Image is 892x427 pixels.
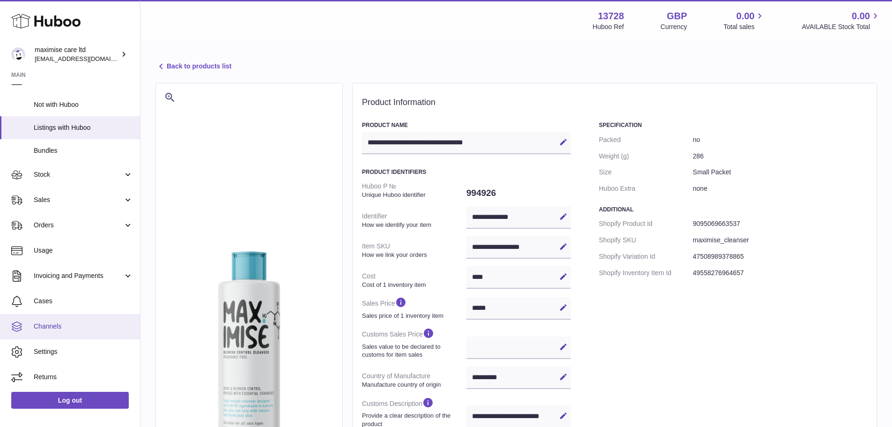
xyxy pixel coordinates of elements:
strong: 13728 [598,10,624,22]
a: Back to products list [155,61,231,72]
div: maximise care ltd [35,45,119,63]
span: 0.00 [852,10,870,22]
strong: Sales value to be declared to customs for item sales [362,343,464,359]
dt: Shopify SKU [599,232,693,248]
dt: Identifier [362,208,466,232]
div: Huboo Ref [593,22,624,31]
span: [EMAIL_ADDRESS][DOMAIN_NAME] [35,55,138,62]
span: Orders [34,221,123,230]
dt: Cost [362,268,466,292]
h3: Specification [599,121,867,129]
strong: Cost of 1 inventory item [362,281,464,289]
strong: Unique Huboo identifier [362,191,464,199]
h2: Product Information [362,97,867,108]
span: Invoicing and Payments [34,271,123,280]
span: Settings [34,347,133,356]
span: Cases [34,297,133,306]
strong: How we identify your item [362,221,464,229]
dd: 49558276964657 [693,265,867,281]
dt: Customs Sales Price [362,323,466,362]
dd: 47508989378865 [693,248,867,265]
dd: no [693,132,867,148]
dt: Shopify Inventory Item Id [599,265,693,281]
strong: Manufacture country of origin [362,381,464,389]
dd: Small Packet [693,164,867,180]
dt: Huboo Extra [599,180,693,197]
dd: 994926 [466,183,571,203]
dt: Huboo P № [362,178,466,202]
a: 0.00 AVAILABLE Stock Total [802,10,881,31]
dt: Weight (g) [599,148,693,165]
dd: 286 [693,148,867,165]
div: Currency [661,22,687,31]
dt: Shopify Product Id [599,216,693,232]
dt: Packed [599,132,693,148]
a: Log out [11,392,129,409]
dd: maximise_cleanser [693,232,867,248]
dt: Item SKU [362,238,466,262]
h3: Additional [599,206,867,213]
h3: Product Name [362,121,571,129]
span: AVAILABLE Stock Total [802,22,881,31]
dt: Sales Price [362,292,466,323]
dd: 9095069663537 [693,216,867,232]
strong: GBP [667,10,687,22]
img: maxadamsa2016@gmail.com [11,47,25,61]
span: Returns [34,373,133,382]
span: Channels [34,322,133,331]
dt: Size [599,164,693,180]
dt: Country of Manufacture [362,368,466,392]
span: Stock [34,170,123,179]
span: Sales [34,195,123,204]
dd: none [693,180,867,197]
a: 0.00 Total sales [723,10,765,31]
strong: Sales price of 1 inventory item [362,312,464,320]
span: Listings with Huboo [34,123,133,132]
span: 0.00 [737,10,755,22]
span: Total sales [723,22,765,31]
span: Usage [34,246,133,255]
span: Not with Huboo [34,100,133,109]
h3: Product Identifiers [362,168,571,176]
dt: Shopify Variation Id [599,248,693,265]
span: Bundles [34,146,133,155]
strong: How we link your orders [362,251,464,259]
